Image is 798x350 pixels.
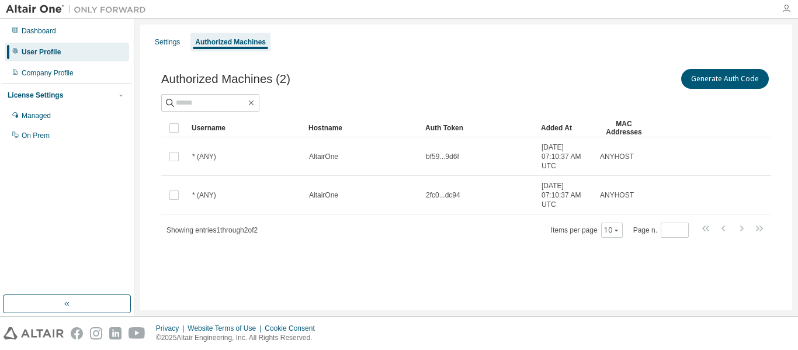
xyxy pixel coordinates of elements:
p: © 2025 Altair Engineering, Inc. All Rights Reserved. [156,333,322,343]
span: Page n. [633,223,689,238]
div: License Settings [8,91,63,100]
div: Username [192,119,299,137]
div: Settings [155,37,180,47]
img: Altair One [6,4,152,15]
img: facebook.svg [71,327,83,339]
div: User Profile [22,47,61,57]
div: Company Profile [22,68,74,78]
div: Hostname [308,119,416,137]
img: instagram.svg [90,327,102,339]
div: Managed [22,111,51,120]
div: On Prem [22,131,50,140]
span: ANYHOST [600,190,634,200]
div: Auth Token [425,119,532,137]
div: Cookie Consent [265,324,321,333]
span: * (ANY) [192,152,216,161]
span: AltairOne [309,152,338,161]
span: * (ANY) [192,190,216,200]
div: Authorized Machines [195,37,266,47]
div: Added At [541,119,590,137]
span: ANYHOST [600,152,634,161]
img: altair_logo.svg [4,327,64,339]
div: MAC Addresses [599,119,648,137]
span: Items per page [551,223,623,238]
div: Dashboard [22,26,56,36]
button: 10 [604,226,620,235]
span: 2fc0...dc94 [426,190,460,200]
div: Website Terms of Use [188,324,265,333]
span: [DATE] 07:10:37 AM UTC [542,143,589,171]
span: AltairOne [309,190,338,200]
span: [DATE] 07:10:37 AM UTC [542,181,589,209]
span: Showing entries 1 through 2 of 2 [166,226,258,234]
img: linkedin.svg [109,327,122,339]
span: bf59...9d6f [426,152,459,161]
div: Privacy [156,324,188,333]
button: Generate Auth Code [681,69,769,89]
img: youtube.svg [129,327,145,339]
span: Authorized Machines (2) [161,72,290,86]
